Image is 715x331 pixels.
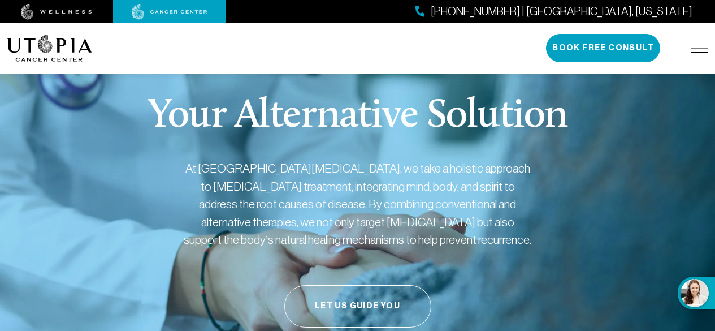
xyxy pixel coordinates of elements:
img: logo [7,35,92,62]
p: Your Alternative Solution [148,96,567,137]
button: Let Us Guide You [284,285,431,328]
img: icon-hamburger [691,44,708,53]
span: [PHONE_NUMBER] | [GEOGRAPHIC_DATA], [US_STATE] [431,3,692,20]
p: At [GEOGRAPHIC_DATA][MEDICAL_DATA], we take a holistic approach to [MEDICAL_DATA] treatment, inte... [183,160,533,249]
img: wellness [21,4,92,20]
img: cancer center [132,4,207,20]
button: Book Free Consult [546,34,660,62]
a: [PHONE_NUMBER] | [GEOGRAPHIC_DATA], [US_STATE] [415,3,692,20]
